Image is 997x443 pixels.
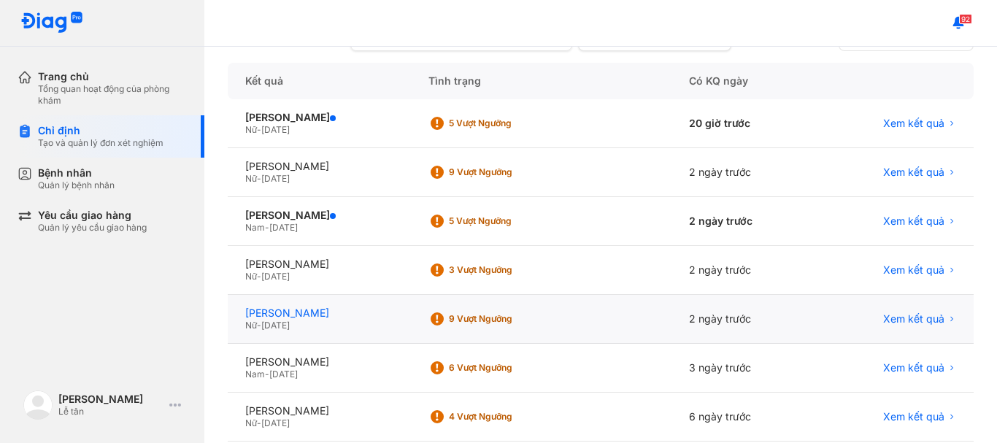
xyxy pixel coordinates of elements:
div: [PERSON_NAME] [245,160,393,173]
span: [DATE] [261,417,290,428]
span: Xem kết quả [883,166,944,179]
div: 4 Vượt ngưỡng [449,411,566,423]
span: [DATE] [269,369,298,380]
div: Quản lý bệnh nhân [38,180,115,191]
div: 2 ngày trước [671,148,815,197]
span: [DATE] [261,124,290,135]
span: [DATE] [261,271,290,282]
div: Yêu cầu giao hàng [38,209,147,222]
div: [PERSON_NAME] [58,393,163,406]
span: Xem kết quả [883,312,944,325]
div: Bệnh nhân [38,166,115,180]
span: Xem kết quả [883,410,944,423]
span: [DATE] [261,173,290,184]
div: 3 ngày trước [671,344,815,393]
span: Nữ [245,271,257,282]
div: [PERSON_NAME] [245,258,393,271]
div: [PERSON_NAME] [245,404,393,417]
div: 20 giờ trước [671,99,815,148]
div: [PERSON_NAME] [245,209,393,222]
div: 9 Vượt ngưỡng [449,313,566,325]
span: - [265,369,269,380]
div: 2 ngày trước [671,246,815,295]
span: Nữ [245,173,257,184]
div: Tình trạng [411,63,671,99]
span: - [257,173,261,184]
div: [PERSON_NAME] [245,307,393,320]
div: [PERSON_NAME] [245,111,393,124]
span: - [257,124,261,135]
div: 6 Vượt ngưỡng [449,362,566,374]
div: Lễ tân [58,406,163,417]
span: Xem kết quả [883,117,944,130]
img: logo [23,390,53,420]
div: Chỉ định [38,124,163,137]
img: logo [20,12,83,34]
div: Kết quả [228,63,411,99]
span: [DATE] [269,222,298,233]
div: 9 Vượt ngưỡng [449,166,566,178]
span: Xem kết quả [883,361,944,374]
span: Nam [245,369,265,380]
div: Tạo và quản lý đơn xét nghiệm [38,137,163,149]
span: - [257,417,261,428]
div: 2 ngày trước [671,197,815,246]
div: 3 Vượt ngưỡng [449,264,566,276]
span: Xem kết quả [883,263,944,277]
div: [PERSON_NAME] [245,355,393,369]
span: 92 [959,14,972,24]
div: 6 ngày trước [671,393,815,442]
span: Nam [245,222,265,233]
span: - [257,320,261,331]
div: 2 ngày trước [671,295,815,344]
div: Quản lý yêu cầu giao hàng [38,222,147,234]
span: - [257,271,261,282]
span: - [265,222,269,233]
span: [DATE] [261,320,290,331]
span: Nữ [245,320,257,331]
div: Có KQ ngày [671,63,815,99]
span: Nữ [245,124,257,135]
span: Nữ [245,417,257,428]
div: Tổng quan hoạt động của phòng khám [38,83,187,107]
div: Trang chủ [38,70,187,83]
div: 5 Vượt ngưỡng [449,215,566,227]
div: 5 Vượt ngưỡng [449,118,566,129]
span: Xem kết quả [883,215,944,228]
